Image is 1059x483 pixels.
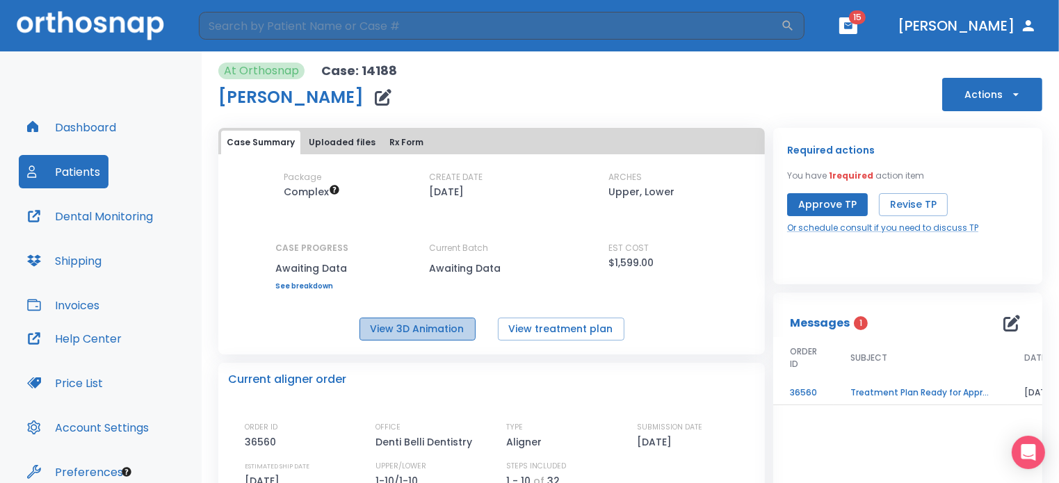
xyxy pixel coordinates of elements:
[854,316,868,330] span: 1
[429,260,554,277] p: Awaiting Data
[506,460,566,473] p: STEPS INCLUDED
[608,254,654,271] p: $1,599.00
[19,288,108,322] button: Invoices
[19,155,108,188] button: Patients
[221,131,300,154] button: Case Summary
[829,170,873,181] span: 1 required
[773,381,834,405] td: 36560
[275,242,348,254] p: CASE PROGRESS
[245,434,281,450] p: 36560
[224,63,299,79] p: At Orthosnap
[608,242,649,254] p: EST COST
[608,183,674,200] p: Upper, Lower
[245,421,277,434] p: ORDER ID
[19,322,130,355] button: Help Center
[221,131,762,154] div: tabs
[375,460,426,473] p: UPPER/LOWER
[245,460,309,473] p: ESTIMATED SHIP DATE
[375,434,477,450] p: Denti Belli Dentistry
[637,434,677,450] p: [DATE]
[384,131,429,154] button: Rx Form
[19,244,110,277] button: Shipping
[120,466,133,478] div: Tooltip anchor
[787,193,868,216] button: Approve TP
[429,242,554,254] p: Current Batch
[790,315,850,331] p: Messages
[303,131,381,154] button: Uploaded files
[321,63,397,79] p: Case: 14188
[787,170,924,182] p: You have action item
[850,352,887,364] span: SUBJECT
[218,89,364,106] h1: [PERSON_NAME]
[375,421,401,434] p: OFFICE
[275,260,348,277] p: Awaiting Data
[1012,436,1045,469] div: Open Intercom Messenger
[942,78,1042,111] button: Actions
[19,411,157,444] button: Account Settings
[284,185,340,199] span: Up to 50 Steps (100 aligners)
[1024,352,1046,364] span: DATE
[284,171,321,183] p: Package
[506,421,523,434] p: TYPE
[790,345,817,370] span: ORDER ID
[834,381,1008,405] td: Treatment Plan Ready for Approval!
[359,318,476,341] button: View 3D Animation
[275,282,348,290] a: See breakdown
[637,421,702,434] p: SUBMISSION DATE
[787,142,875,158] p: Required actions
[429,171,483,183] p: CREATE DATE
[506,434,547,450] p: Aligner
[608,171,642,183] p: ARCHES
[19,110,124,144] button: Dashboard
[787,222,978,234] a: Or schedule consult if you need to discuss TP
[429,183,464,200] p: [DATE]
[498,318,624,341] button: View treatment plan
[19,366,111,400] button: Price List
[19,199,161,233] button: Dental Monitoring
[17,11,164,40] img: Orthosnap
[879,193,948,216] button: Revise TP
[228,371,346,388] p: Current aligner order
[892,13,1042,38] button: [PERSON_NAME]
[199,12,781,40] input: Search by Patient Name or Case #
[849,10,866,24] span: 15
